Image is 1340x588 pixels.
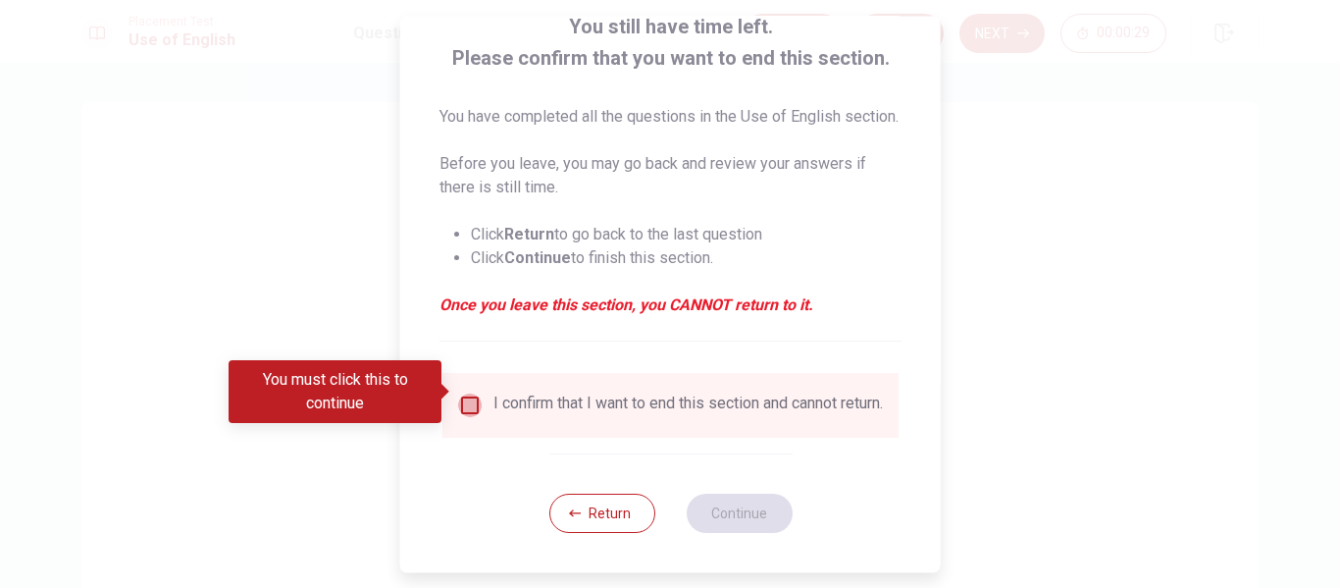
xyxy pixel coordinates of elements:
strong: Continue [504,248,571,267]
p: You have completed all the questions in the Use of English section. [439,105,902,129]
button: Return [548,494,654,533]
span: You must click this to continue [458,394,482,417]
em: Once you leave this section, you CANNOT return to it. [439,294,902,317]
li: Click to finish this section. [471,246,902,270]
span: You still have time left. Please confirm that you want to end this section. [439,11,902,74]
strong: Return [504,225,554,243]
div: I confirm that I want to end this section and cannot return. [493,394,883,417]
li: Click to go back to the last question [471,223,902,246]
p: Before you leave, you may go back and review your answers if there is still time. [439,152,902,199]
div: You must click this to continue [229,360,441,423]
button: Continue [686,494,792,533]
